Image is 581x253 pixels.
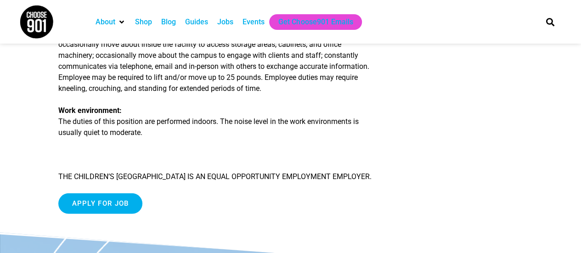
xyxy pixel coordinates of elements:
[185,17,208,28] a: Guides
[58,171,372,182] p: THE CHILDREN’S [GEOGRAPHIC_DATA] IS AN EQUAL OPPORTUNITY EMPLOYMENT EMPLOYER.
[217,17,233,28] a: Jobs
[91,14,530,30] nav: Main nav
[542,14,558,29] div: Search
[161,17,176,28] a: Blog
[91,14,130,30] div: About
[278,17,353,28] a: Get Choose901 Emails
[96,17,115,28] a: About
[243,17,265,28] a: Events
[58,105,372,138] p: The duties of this position are performed indoors. The noise level in the work environments is us...
[135,17,152,28] a: Shop
[58,106,122,115] strong: Work environment:
[58,17,372,94] p: While performing the essential functions of this job, the employee will frequently operate a comp...
[58,193,143,214] input: Apply for job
